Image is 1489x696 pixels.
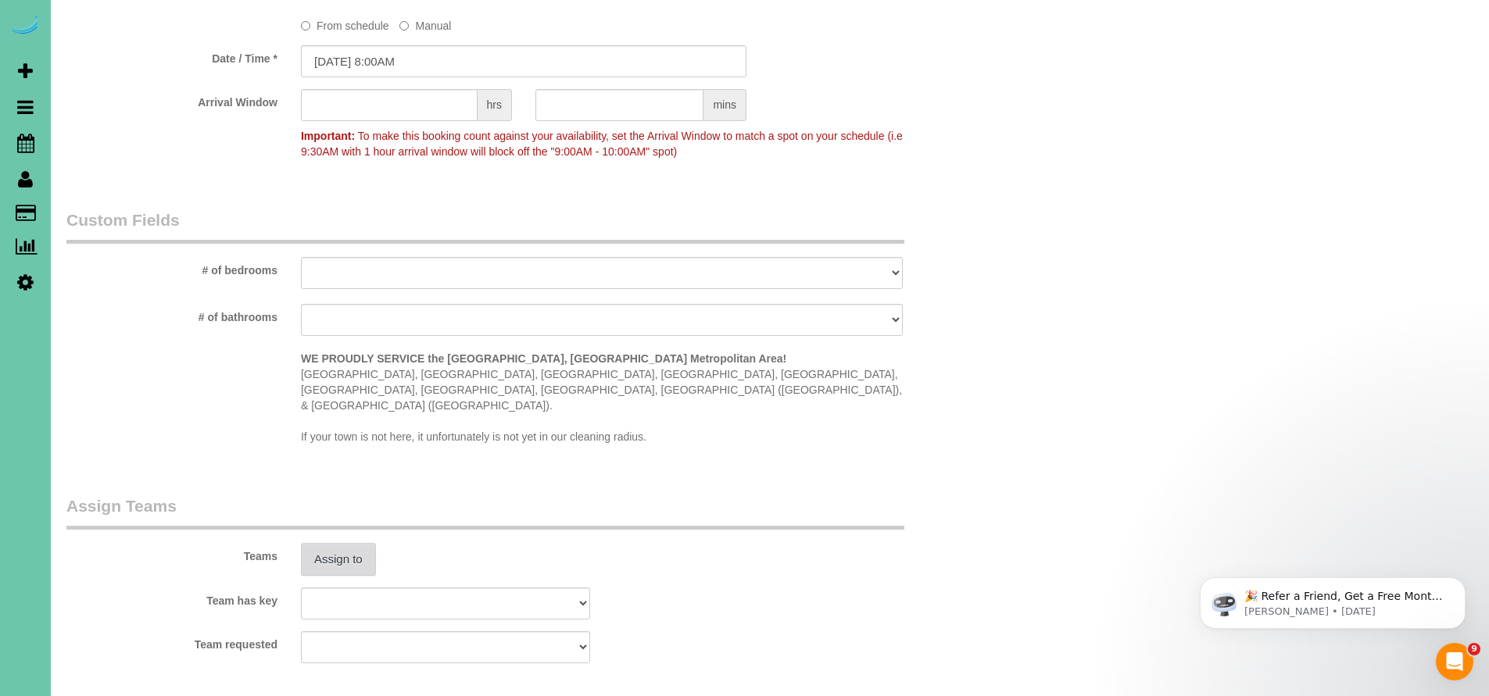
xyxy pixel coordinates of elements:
[9,16,41,37] img: Automaid Logo
[66,494,904,530] legend: Assign Teams
[301,543,376,576] button: Assign to
[55,257,289,278] label: # of bedrooms
[301,351,903,444] p: [GEOGRAPHIC_DATA], [GEOGRAPHIC_DATA], [GEOGRAPHIC_DATA], [GEOGRAPHIC_DATA], [GEOGRAPHIC_DATA], [G...
[55,89,289,110] label: Arrival Window
[301,130,903,158] span: To make this booking count against your availability, set the Arrival Window to match a spot on y...
[55,587,289,609] label: Team has key
[399,21,409,30] input: Manual
[301,21,310,30] input: From schedule
[301,130,355,142] strong: Important:
[55,631,289,652] label: Team requested
[55,304,289,325] label: # of bathrooms
[1176,544,1489,654] iframe: Intercom notifications message
[55,45,289,66] label: Date / Time *
[301,45,746,77] input: MM/DD/YYYY HH:MM
[66,209,904,244] legend: Custom Fields
[1436,643,1473,680] iframe: Intercom live chat
[399,12,451,34] label: Manual
[55,543,289,564] label: Teams
[301,12,389,34] label: From schedule
[301,352,786,365] strong: WE PROUDLY SERVICE the [GEOGRAPHIC_DATA], [GEOGRAPHIC_DATA] Metropolitan Area!
[478,89,512,121] span: hrs
[703,89,746,121] span: mins
[1468,643,1480,655] span: 9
